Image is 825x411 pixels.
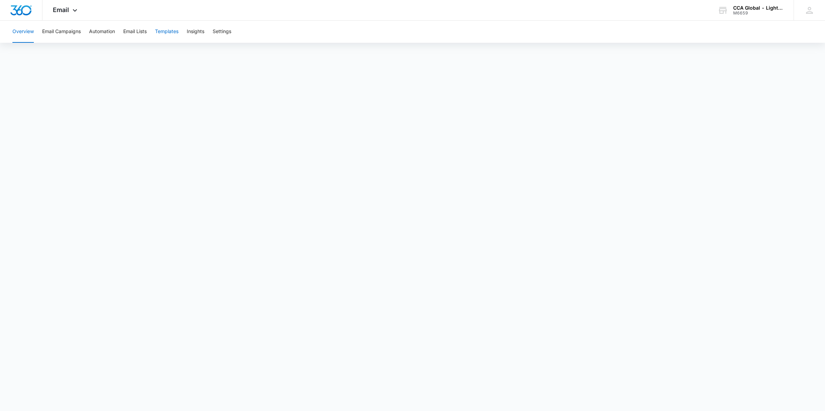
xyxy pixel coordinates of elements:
button: Email Lists [123,21,147,43]
button: Automation [89,21,115,43]
button: Insights [187,21,204,43]
div: account id [733,11,784,16]
button: Overview [12,21,34,43]
span: Email [53,6,69,13]
div: account name [733,5,784,11]
button: Email Campaigns [42,21,81,43]
button: Templates [155,21,178,43]
button: Settings [213,21,231,43]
